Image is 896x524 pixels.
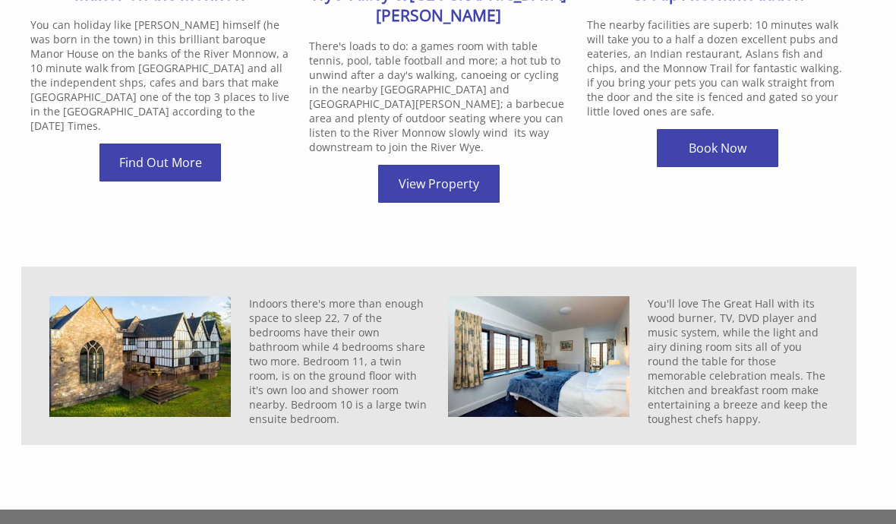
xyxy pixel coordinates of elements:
p: You'll love The Great Hall with its wood burner, TV, DVD player and music system, while the light... [648,296,829,426]
p: The nearby facilities are superb: 10 minutes walk will take you to a half a dozen excellent pubs ... [587,17,847,118]
a: Find Out More [99,144,221,182]
p: You can holiday like [PERSON_NAME] himself (he was born in the town) in this brilliant baroque Ma... [30,17,291,133]
a: Book Now [657,129,778,167]
a: View Property [378,165,500,203]
p: There's loads to do: a games room with table tennis, pool, table football and more; a hot tub to ... [309,39,569,154]
p: Indoors there's more than enough space to sleep 22, 7 of the bedrooms have their own bathroom whi... [249,296,431,426]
